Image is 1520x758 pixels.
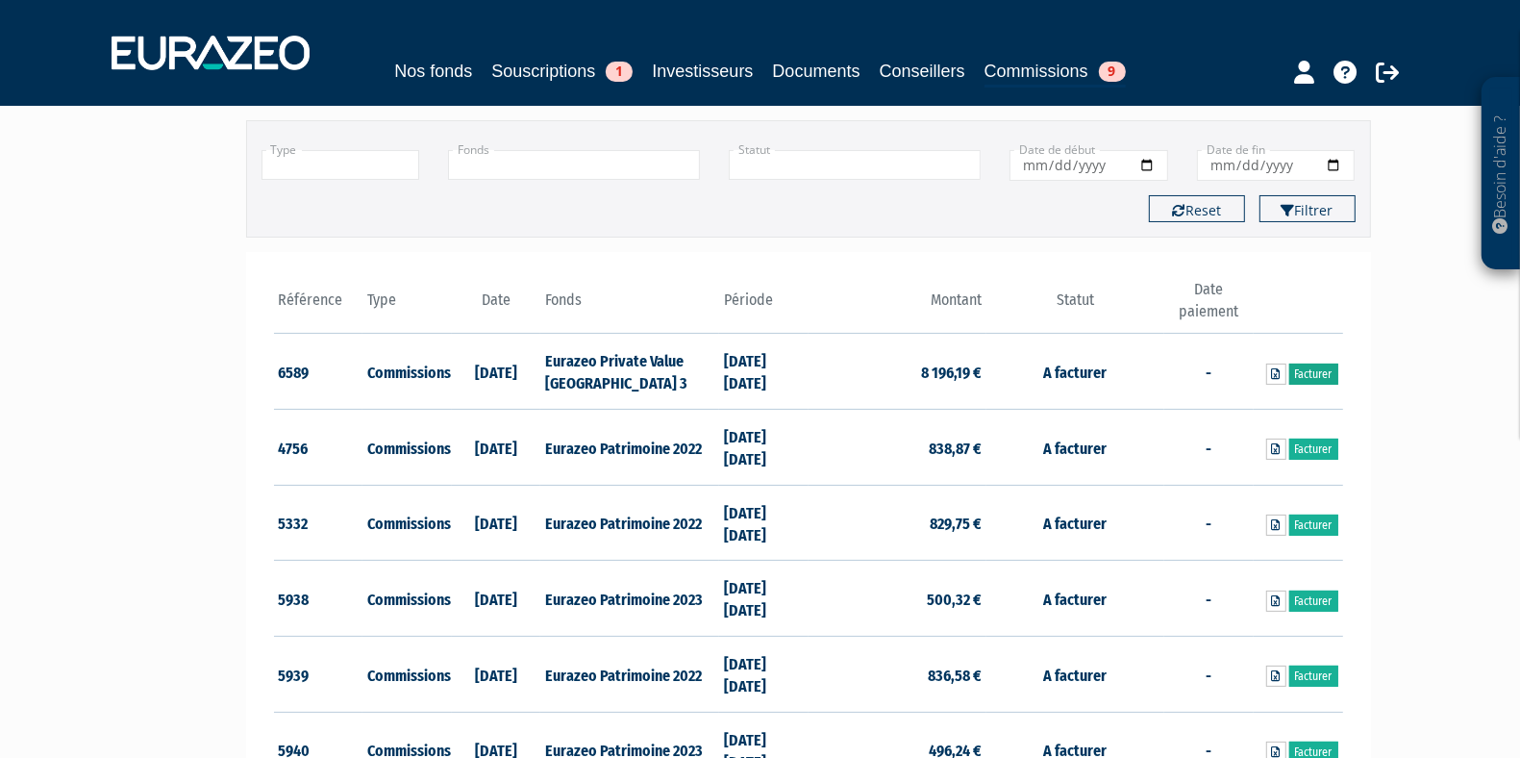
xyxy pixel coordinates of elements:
[809,561,986,637] td: 500,32 €
[809,410,986,486] td: 838,87 €
[606,62,633,82] span: 1
[274,410,363,486] td: 4756
[540,485,718,561] td: Eurazeo Patrimoine 2022
[986,485,1164,561] td: A facturer
[540,637,718,713] td: Eurazeo Patrimoine 2022
[1164,410,1254,486] td: -
[452,561,541,637] td: [DATE]
[809,279,986,334] th: Montant
[1099,62,1126,82] span: 9
[1164,279,1254,334] th: Date paiement
[1289,439,1338,460] a: Facturer
[986,334,1164,410] td: A facturer
[719,279,809,334] th: Période
[362,485,452,561] td: Commissions
[719,485,809,561] td: [DATE] [DATE]
[1149,195,1245,222] button: Reset
[1164,637,1254,713] td: -
[773,58,860,85] a: Documents
[1289,666,1338,687] a: Facturer
[1164,334,1254,410] td: -
[452,334,541,410] td: [DATE]
[1259,195,1356,222] button: Filtrer
[452,485,541,561] td: [DATE]
[719,637,809,713] td: [DATE] [DATE]
[452,410,541,486] td: [DATE]
[986,637,1164,713] td: A facturer
[274,637,363,713] td: 5939
[452,637,541,713] td: [DATE]
[362,410,452,486] td: Commissions
[809,637,986,713] td: 836,58 €
[540,561,718,637] td: Eurazeo Patrimoine 2023
[719,334,809,410] td: [DATE] [DATE]
[880,58,965,85] a: Conseillers
[809,485,986,561] td: 829,75 €
[986,410,1164,486] td: A facturer
[491,58,633,85] a: Souscriptions1
[274,279,363,334] th: Référence
[984,58,1126,88] a: Commissions9
[986,561,1164,637] td: A facturer
[719,561,809,637] td: [DATE] [DATE]
[274,561,363,637] td: 5938
[362,561,452,637] td: Commissions
[112,36,310,70] img: 1732889491-logotype_eurazeo_blanc_rvb.png
[986,279,1164,334] th: Statut
[394,58,472,85] a: Nos fonds
[1164,561,1254,637] td: -
[1289,515,1338,536] a: Facturer
[362,334,452,410] td: Commissions
[809,334,986,410] td: 8 196,19 €
[540,334,718,410] td: Eurazeo Private Value [GEOGRAPHIC_DATA] 3
[540,279,718,334] th: Fonds
[1490,88,1512,261] p: Besoin d'aide ?
[452,279,541,334] th: Date
[1289,364,1338,385] a: Facturer
[274,334,363,410] td: 6589
[362,637,452,713] td: Commissions
[362,279,452,334] th: Type
[1164,485,1254,561] td: -
[719,410,809,486] td: [DATE] [DATE]
[540,410,718,486] td: Eurazeo Patrimoine 2022
[652,58,753,85] a: Investisseurs
[1289,591,1338,612] a: Facturer
[274,485,363,561] td: 5332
